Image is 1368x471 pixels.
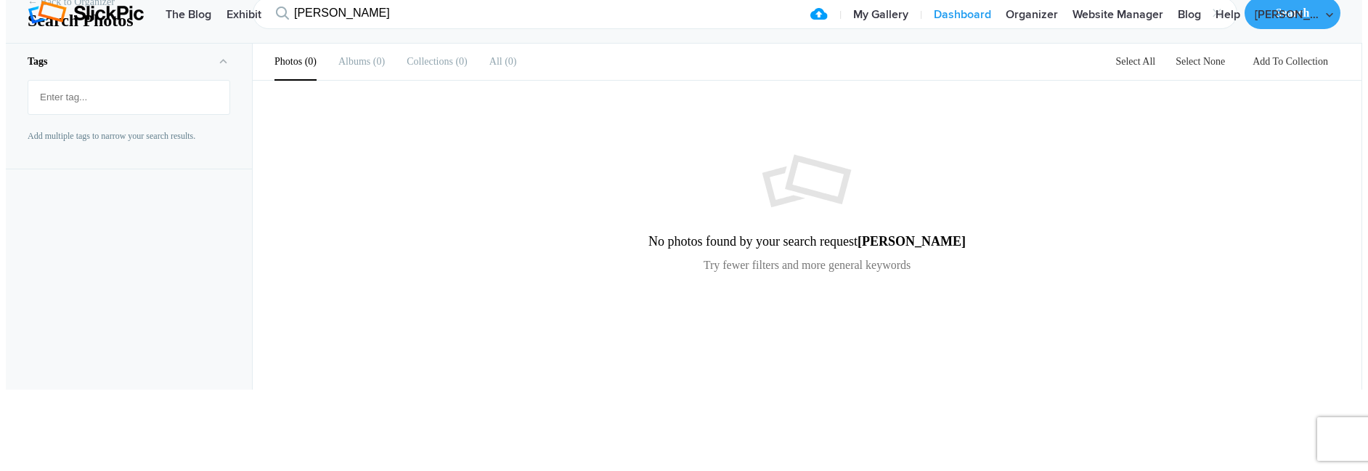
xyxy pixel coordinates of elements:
[338,56,370,67] b: Albums
[36,84,222,110] input: Enter tag...
[302,56,317,67] span: 0
[28,56,48,67] b: Tags
[648,257,966,286] p: Try fewer filters and more general keywords
[502,56,517,67] span: 0
[370,56,385,67] span: 0
[28,81,229,114] mat-chip-list: Fruit selection
[28,129,230,142] p: Add multiple tags to narrow your search results.
[453,56,468,67] span: 0
[1167,56,1234,67] a: Select None
[274,56,302,67] b: Photos
[1107,56,1164,67] a: Select All
[1241,56,1340,67] a: Add To Collection
[489,56,502,67] b: All
[407,56,453,67] b: Collections
[858,234,966,249] b: [PERSON_NAME]
[648,129,966,257] h2: No photos found by your search request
